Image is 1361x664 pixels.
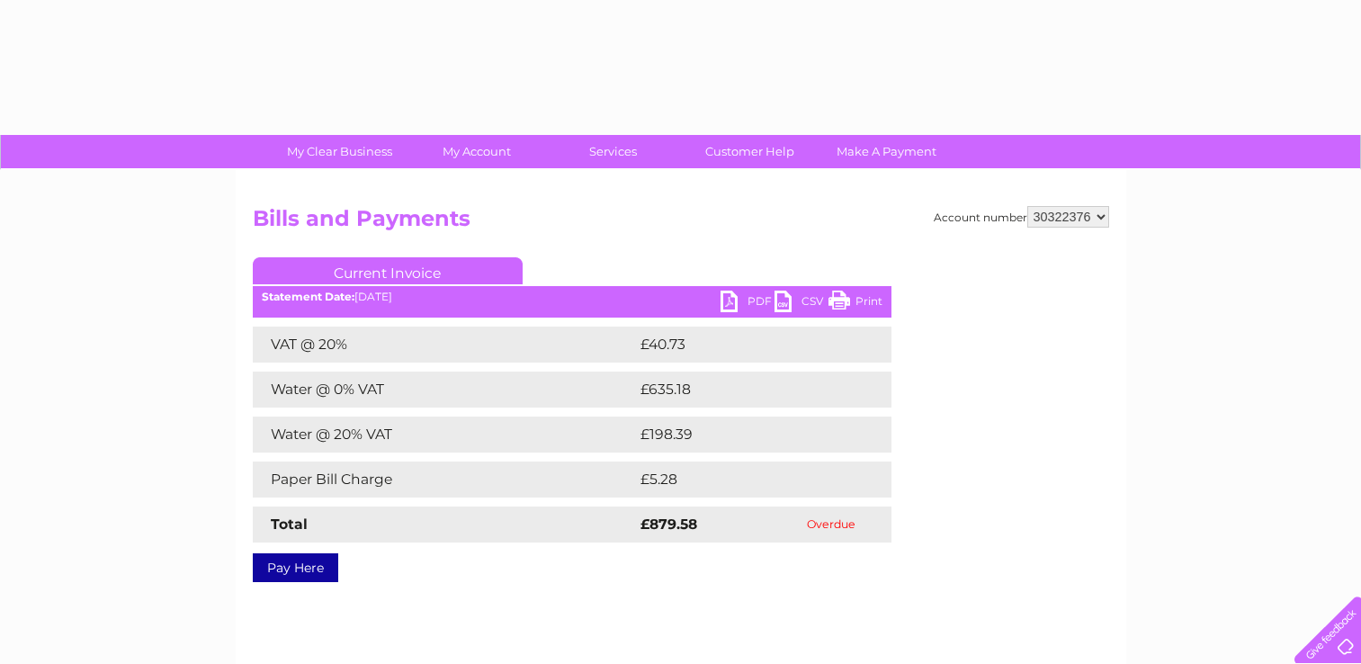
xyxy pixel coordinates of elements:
[262,290,354,303] b: Statement Date:
[265,135,414,168] a: My Clear Business
[253,327,636,363] td: VAT @ 20%
[636,372,858,408] td: £635.18
[721,291,775,317] a: PDF
[253,291,891,303] div: [DATE]
[253,553,338,582] a: Pay Here
[934,206,1109,228] div: Account number
[828,291,882,317] a: Print
[253,257,523,284] a: Current Invoice
[636,327,855,363] td: £40.73
[253,206,1109,240] h2: Bills and Payments
[775,291,828,317] a: CSV
[812,135,961,168] a: Make A Payment
[253,372,636,408] td: Water @ 0% VAT
[676,135,824,168] a: Customer Help
[253,462,636,498] td: Paper Bill Charge
[636,462,849,498] td: £5.28
[636,417,859,453] td: £198.39
[539,135,687,168] a: Services
[271,516,308,533] strong: Total
[253,417,636,453] td: Water @ 20% VAT
[772,507,891,543] td: Overdue
[402,135,551,168] a: My Account
[640,516,697,533] strong: £879.58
